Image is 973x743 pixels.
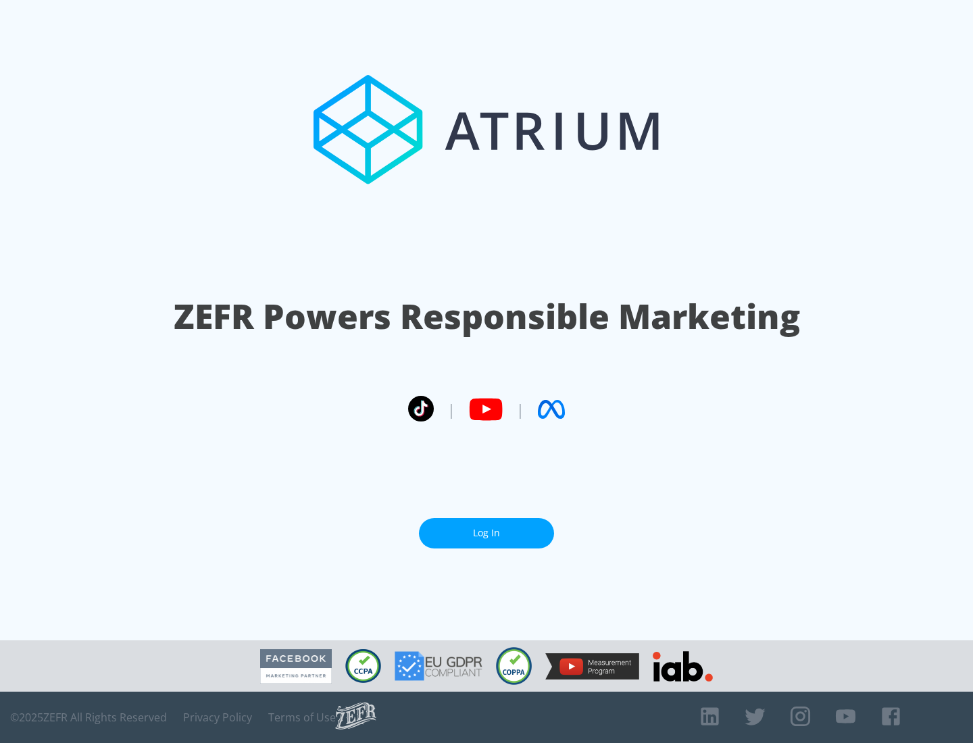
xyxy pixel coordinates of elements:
img: IAB [653,651,713,682]
img: Facebook Marketing Partner [260,649,332,684]
img: CCPA Compliant [345,649,381,683]
a: Terms of Use [268,711,336,724]
span: | [516,399,524,419]
a: Log In [419,518,554,548]
a: Privacy Policy [183,711,252,724]
h1: ZEFR Powers Responsible Marketing [174,293,800,340]
img: GDPR Compliant [395,651,482,681]
span: © 2025 ZEFR All Rights Reserved [10,711,167,724]
img: YouTube Measurement Program [545,653,639,680]
span: | [447,399,455,419]
img: COPPA Compliant [496,647,532,685]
